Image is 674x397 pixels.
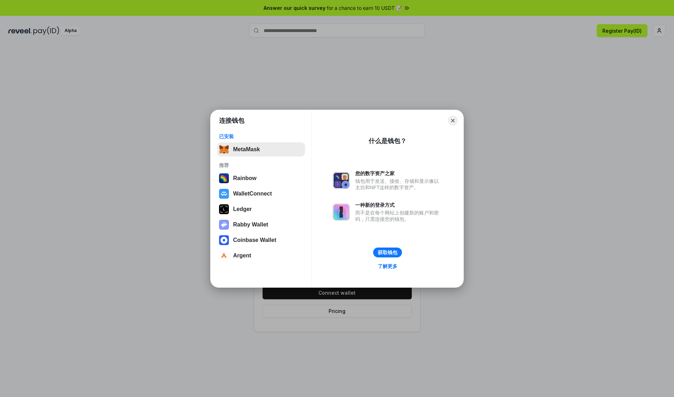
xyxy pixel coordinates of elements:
[219,133,303,140] div: 已安装
[219,235,229,245] img: svg+xml,%3Csvg%20width%3D%2228%22%20height%3D%2228%22%20viewBox%3D%220%200%2028%2028%22%20fill%3D...
[219,116,244,125] h1: 连接钱包
[373,248,402,257] button: 获取钱包
[217,202,305,216] button: Ledger
[448,116,458,126] button: Close
[219,204,229,214] img: svg+xml,%3Csvg%20xmlns%3D%22http%3A%2F%2Fwww.w3.org%2F2000%2Fsvg%22%20width%3D%2228%22%20height%3...
[378,263,397,269] div: 了解更多
[333,204,350,220] img: svg+xml,%3Csvg%20xmlns%3D%22http%3A%2F%2Fwww.w3.org%2F2000%2Fsvg%22%20fill%3D%22none%22%20viewBox...
[217,187,305,201] button: WalletConnect
[374,262,402,271] a: 了解更多
[217,142,305,156] button: MetaMask
[219,220,229,230] img: svg+xml,%3Csvg%20xmlns%3D%22http%3A%2F%2Fwww.w3.org%2F2000%2Fsvg%22%20fill%3D%22none%22%20viewBox...
[233,237,276,243] div: Coinbase Wallet
[233,175,257,181] div: Rainbow
[233,191,272,197] div: WalletConnect
[219,162,303,168] div: 推荐
[219,251,229,261] img: svg+xml,%3Csvg%20width%3D%2228%22%20height%3D%2228%22%20viewBox%3D%220%200%2028%2028%22%20fill%3D...
[217,171,305,185] button: Rainbow
[355,178,442,191] div: 钱包用于发送、接收、存储和显示像以太坊和NFT这样的数字资产。
[233,206,252,212] div: Ledger
[217,218,305,232] button: Rabby Wallet
[217,233,305,247] button: Coinbase Wallet
[219,173,229,183] img: svg+xml,%3Csvg%20width%3D%22120%22%20height%3D%22120%22%20viewBox%3D%220%200%20120%20120%22%20fil...
[217,249,305,263] button: Argent
[233,146,260,153] div: MetaMask
[355,202,442,208] div: 一种新的登录方式
[355,170,442,177] div: 您的数字资产之家
[219,145,229,154] img: svg+xml,%3Csvg%20fill%3D%22none%22%20height%3D%2233%22%20viewBox%3D%220%200%2035%2033%22%20width%...
[219,189,229,199] img: svg+xml,%3Csvg%20width%3D%2228%22%20height%3D%2228%22%20viewBox%3D%220%200%2028%2028%22%20fill%3D...
[378,249,397,256] div: 获取钱包
[355,210,442,222] div: 而不是在每个网站上创建新的账户和密码，只需连接您的钱包。
[333,172,350,189] img: svg+xml,%3Csvg%20xmlns%3D%22http%3A%2F%2Fwww.w3.org%2F2000%2Fsvg%22%20fill%3D%22none%22%20viewBox...
[369,137,407,145] div: 什么是钱包？
[233,222,268,228] div: Rabby Wallet
[233,252,251,259] div: Argent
